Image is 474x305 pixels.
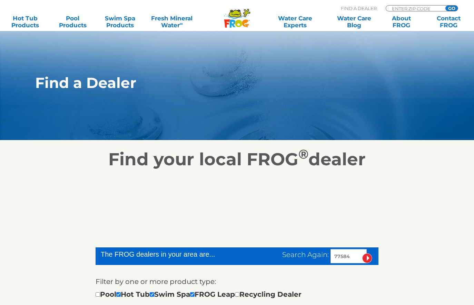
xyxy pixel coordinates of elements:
sup: ® [298,146,308,162]
a: Swim SpaProducts [101,15,138,29]
p: Find A Dealer [341,5,377,11]
sup: ∞ [180,21,183,26]
label: Filter by one or more product type: [96,276,216,287]
h2: Find your local FROG dealer [25,149,449,170]
div: The FROG dealers in your area are... [101,249,240,259]
a: Hot TubProducts [7,15,44,29]
div: Pool Hot Tub Swim Spa FROG Leap Recycling Dealer [96,289,302,300]
a: AboutFROG [383,15,420,29]
a: PoolProducts [54,15,91,29]
h1: Find a Dealer [35,75,407,91]
input: Submit [362,253,372,263]
a: ContactFROG [430,15,467,29]
a: Water CareBlog [336,15,373,29]
a: Water CareExperts [265,15,325,29]
input: GO [445,6,458,11]
span: Search Again: [282,250,329,259]
a: Fresh MineralWater∞ [149,15,195,29]
input: Zip Code Form [391,6,438,11]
